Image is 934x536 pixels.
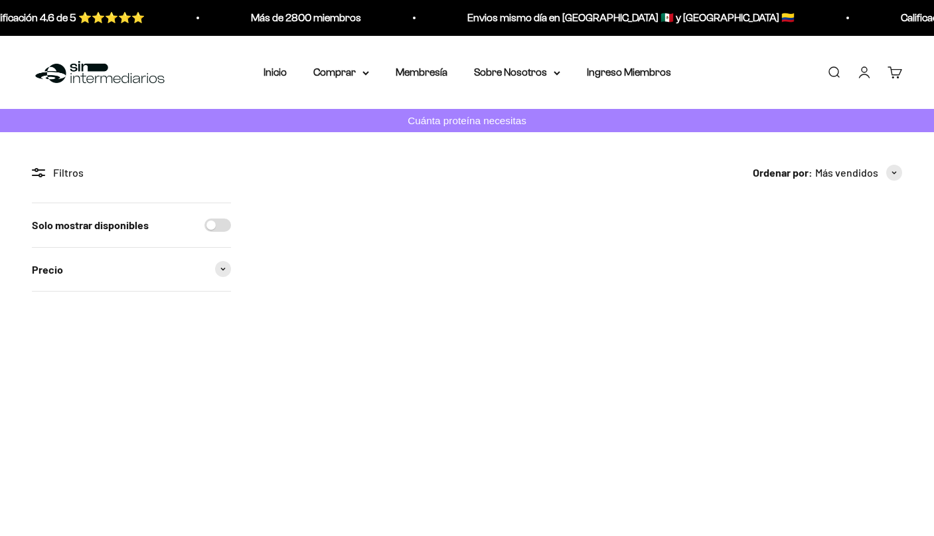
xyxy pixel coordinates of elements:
a: Inicio [264,66,287,78]
summary: Sobre Nosotros [474,64,560,81]
p: Más de 2800 miembros [240,9,350,27]
div: Filtros [32,164,231,181]
label: Solo mostrar disponibles [32,217,149,234]
span: Precio [32,261,63,278]
summary: Precio [32,248,231,292]
a: Ingreso Miembros [587,66,671,78]
a: Membresía [396,66,447,78]
button: Más vendidos [815,164,902,181]
span: Más vendidos [815,164,878,181]
summary: Comprar [313,64,369,81]
span: Ordenar por: [753,164,813,181]
p: Cuánta proteína necesitas [404,112,530,129]
p: Envios mismo día en [GEOGRAPHIC_DATA] 🇲🇽 y [GEOGRAPHIC_DATA] 🇨🇴 [457,9,784,27]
